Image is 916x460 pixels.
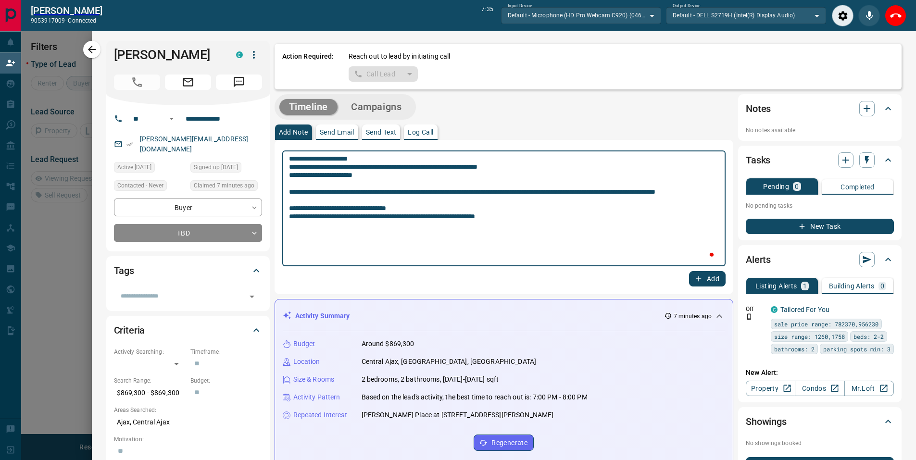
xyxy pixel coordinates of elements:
h2: Showings [746,414,787,429]
p: Log Call [408,129,433,136]
div: Mon Aug 18 2025 [190,180,262,194]
div: Alerts [746,248,894,271]
p: 9053917009 - [31,16,102,25]
svg: Email Verified [126,141,133,148]
span: Claimed 7 minutes ago [194,181,254,190]
h2: [PERSON_NAME] [31,5,102,16]
span: size range: 1260,1758 [774,332,845,341]
p: Repeated Interest [293,410,347,420]
label: Output Device [673,3,700,9]
p: Based on the lead's activity, the best time to reach out is: 7:00 PM - 8:00 PM [362,392,588,402]
div: Audio Settings [832,5,853,26]
p: $869,300 - $869,300 [114,385,186,401]
div: Criteria [114,319,262,342]
h2: Notes [746,101,771,116]
div: split button [349,66,418,82]
div: Tags [114,259,262,282]
div: Default - DELL S2719H (Intel(R) Display Audio) [666,7,826,24]
p: [PERSON_NAME] Place at [STREET_ADDRESS][PERSON_NAME] [362,410,554,420]
p: 1 [803,283,807,289]
h2: Tasks [746,152,770,168]
p: 0 [795,183,799,190]
p: Pending [763,183,789,190]
span: beds: 2-2 [853,332,884,341]
span: sale price range: 782370,956230 [774,319,878,329]
span: Signed up [DATE] [194,162,238,172]
div: End Call [885,5,906,26]
p: Ajax, Central Ajax [114,414,262,430]
a: Tailored For You [780,306,829,313]
p: Search Range: [114,376,186,385]
p: 7:35 [481,5,493,26]
h1: [PERSON_NAME] [114,47,222,62]
div: Tasks [746,149,894,172]
span: connected [68,17,96,24]
p: Completed [841,184,875,190]
textarea: To enrich screen reader interactions, please activate Accessibility in Grammarly extension settings [289,155,718,262]
span: Message [216,75,262,90]
p: Action Required: [282,51,334,82]
span: Email [165,75,211,90]
p: Reach out to lead by initiating call [349,51,451,62]
p: Off [746,305,765,313]
p: Motivation: [114,435,262,444]
div: condos.ca [771,306,778,313]
p: 7 minutes ago [674,312,712,321]
p: Send Email [320,129,354,136]
p: Size & Rooms [293,374,335,385]
p: No showings booked [746,439,894,448]
p: Budget [293,339,315,349]
button: Campaigns [341,99,411,115]
p: Activity Pattern [293,392,340,402]
a: Property [746,381,795,396]
p: 0 [880,283,884,289]
button: Add [689,271,726,286]
a: [PERSON_NAME][EMAIL_ADDRESS][DOMAIN_NAME] [140,135,249,153]
span: bathrooms: 2 [774,344,815,354]
div: Notes [746,97,894,120]
p: Location [293,357,320,367]
p: Central Ajax, [GEOGRAPHIC_DATA], [GEOGRAPHIC_DATA] [362,357,537,367]
p: Listing Alerts [755,283,797,289]
div: TBD [114,224,262,242]
span: Active [DATE] [117,162,151,172]
span: parking spots min: 3 [823,344,891,354]
div: Buyer [114,199,262,216]
p: Add Note [279,129,308,136]
div: Showings [746,410,894,433]
p: No notes available [746,126,894,135]
p: Actively Searching: [114,348,186,356]
p: Activity Summary [295,311,350,321]
div: Activity Summary7 minutes ago [283,307,726,325]
button: Timeline [279,99,338,115]
h2: Tags [114,263,134,278]
svg: Push Notification Only [746,313,753,320]
p: Around $869,300 [362,339,414,349]
p: Budget: [190,376,262,385]
div: Mute [858,5,880,26]
div: Sat Aug 16 2025 [190,162,262,175]
p: Areas Searched: [114,406,262,414]
div: Sat Aug 16 2025 [114,162,186,175]
p: Send Text [366,129,397,136]
p: New Alert: [746,368,894,378]
span: Contacted - Never [117,181,163,190]
button: Regenerate [474,435,534,451]
button: New Task [746,219,894,234]
p: 2 bedrooms, 2 bathrooms, [DATE]-[DATE] sqft [362,374,499,385]
label: Input Device [508,3,532,9]
h2: Alerts [746,252,771,267]
button: Open [166,113,177,124]
a: Condos [795,381,844,396]
p: No pending tasks [746,199,894,213]
a: Mr.Loft [844,381,894,396]
p: Building Alerts [829,283,875,289]
div: condos.ca [236,51,243,58]
div: Default - Microphone (HD Pro Webcam C920) (046d:08e5) [501,7,661,24]
span: Call [114,75,160,90]
p: Timeframe: [190,348,262,356]
button: Open [245,290,259,303]
h2: Criteria [114,323,145,338]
